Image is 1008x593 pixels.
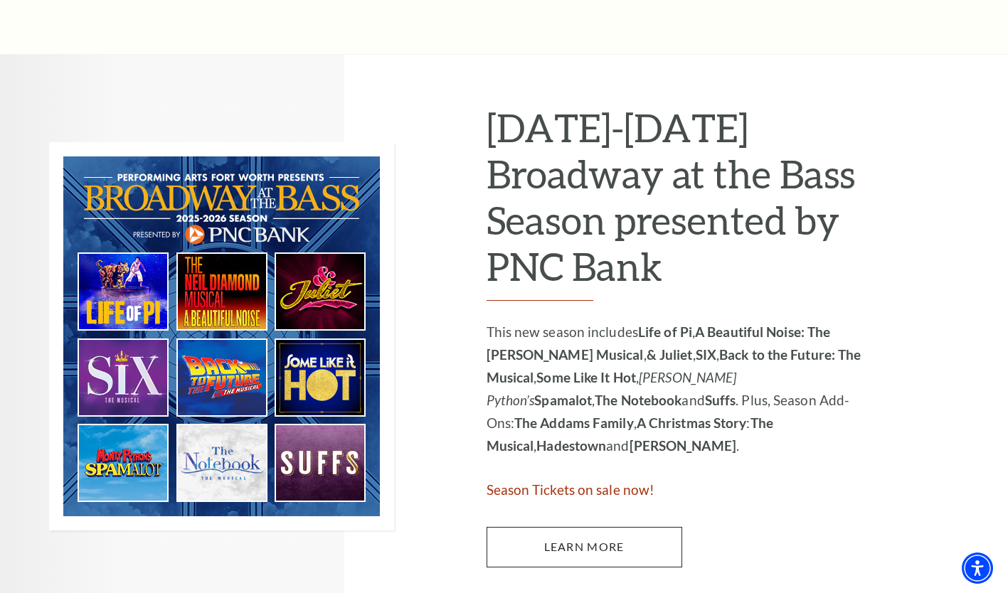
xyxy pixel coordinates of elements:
strong: The Addams Family [514,415,634,431]
strong: [PERSON_NAME] [630,437,736,454]
img: 2025-2026 Broadway at the Bass Season presented by PNC Bank [49,142,394,530]
strong: & Juliet [647,346,693,363]
span: Season Tickets on sale now! [487,481,655,498]
em: [PERSON_NAME] Python’s [487,369,737,408]
strong: Suffs [705,392,736,408]
div: Accessibility Menu [962,552,993,584]
strong: Life of Pi [638,324,692,340]
strong: Spamalot [534,392,592,408]
p: This new season includes , , , , , , , and . Plus, Season Add-Ons: , : , and . [487,321,867,457]
strong: The Notebook [595,392,681,408]
strong: Some Like It Hot [536,369,636,385]
strong: A Christmas Story [637,415,747,431]
strong: SIX [696,346,716,363]
h2: [DATE]-[DATE] Broadway at the Bass Season presented by PNC Bank [487,105,867,301]
a: Learn More 2025-2026 Broadway at the Bass Season presented by PNC Bank [487,527,682,567]
strong: Hadestown [536,437,606,454]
